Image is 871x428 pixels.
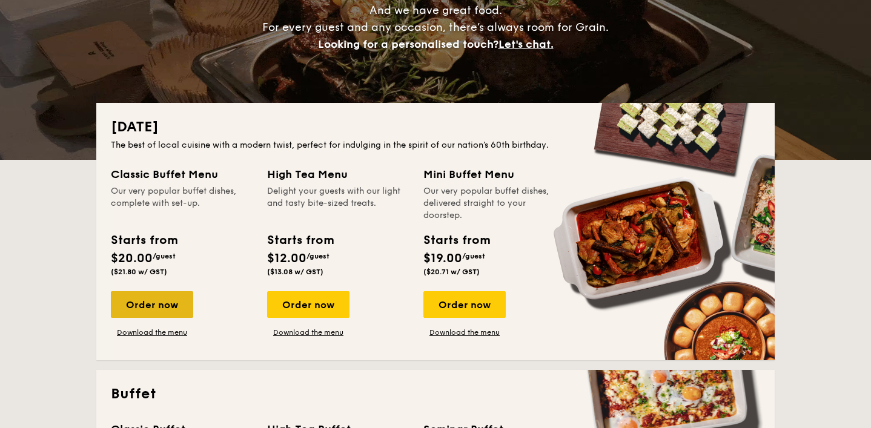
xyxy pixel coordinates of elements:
div: Our very popular buffet dishes, delivered straight to your doorstep. [423,185,565,222]
span: ($20.71 w/ GST) [423,268,480,276]
span: ($21.80 w/ GST) [111,268,167,276]
span: $19.00 [423,251,462,266]
div: Order now [111,291,193,318]
span: ($13.08 w/ GST) [267,268,323,276]
div: High Tea Menu [267,166,409,183]
div: Order now [267,291,349,318]
div: Classic Buffet Menu [111,166,253,183]
span: /guest [462,252,485,260]
a: Download the menu [423,328,506,337]
h2: Buffet [111,384,760,404]
span: And we have great food. For every guest and any occasion, there’s always room for Grain. [262,4,609,51]
h2: [DATE] [111,117,760,137]
span: /guest [306,252,330,260]
span: $12.00 [267,251,306,266]
a: Download the menu [111,328,193,337]
span: $20.00 [111,251,153,266]
div: Order now [423,291,506,318]
span: /guest [153,252,176,260]
div: Starts from [111,231,177,249]
span: Looking for a personalised touch? [318,38,498,51]
div: Starts from [267,231,333,249]
div: Mini Buffet Menu [423,166,565,183]
div: Starts from [423,231,489,249]
div: Our very popular buffet dishes, complete with set-up. [111,185,253,222]
a: Download the menu [267,328,349,337]
span: Let's chat. [498,38,554,51]
div: Delight your guests with our light and tasty bite-sized treats. [267,185,409,222]
div: The best of local cuisine with a modern twist, perfect for indulging in the spirit of our nation’... [111,139,760,151]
